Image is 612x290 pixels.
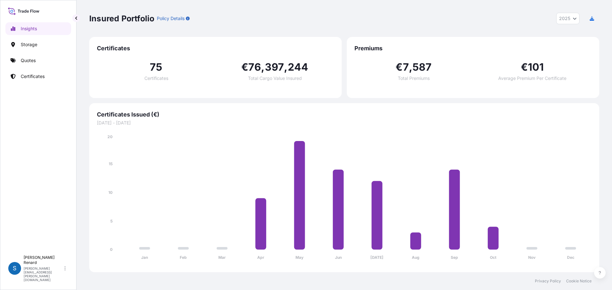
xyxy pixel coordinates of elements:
[5,70,71,83] a: Certificates
[396,62,403,72] span: €
[5,22,71,35] a: Insights
[412,255,419,260] tspan: Aug
[257,255,264,260] tspan: Apr
[109,161,113,166] tspan: 15
[241,62,248,72] span: €
[110,219,113,223] tspan: 5
[451,255,458,260] tspan: Sep
[97,111,592,118] span: Certificates Issued (€)
[21,57,36,64] p: Quotes
[403,62,409,72] span: 7
[265,62,284,72] span: 397
[107,134,113,139] tspan: 20
[150,62,162,72] span: 75
[567,255,574,260] tspan: Dec
[24,266,63,282] p: [PERSON_NAME][EMAIL_ADDRESS][PERSON_NAME][DOMAIN_NAME]
[157,15,185,22] p: Policy Details
[248,76,302,81] span: Total Cargo Value Insured
[248,62,261,72] span: 76
[21,25,37,32] p: Insights
[89,13,154,24] p: Insured Portfolio
[144,76,168,81] span: Certificates
[13,265,17,272] span: S
[284,62,288,72] span: ,
[556,13,579,24] button: Year Selector
[490,255,497,260] tspan: Oct
[528,255,536,260] tspan: Nov
[5,54,71,67] a: Quotes
[498,76,566,81] span: Average Premium Per Certificate
[528,62,544,72] span: 101
[218,255,226,260] tspan: Mar
[97,45,334,52] span: Certificates
[97,120,592,126] span: [DATE] - [DATE]
[521,62,528,72] span: €
[535,279,561,284] a: Privacy Policy
[180,255,187,260] tspan: Feb
[110,247,113,252] tspan: 0
[24,255,63,265] p: [PERSON_NAME] Renard
[141,255,148,260] tspan: Jan
[370,255,383,260] tspan: [DATE]
[398,76,430,81] span: Total Premiums
[21,41,37,48] p: Storage
[21,73,45,80] p: Certificates
[295,255,304,260] tspan: May
[288,62,309,72] span: 244
[5,38,71,51] a: Storage
[566,279,592,284] a: Cookie Notice
[354,45,592,52] span: Premiums
[559,15,570,22] span: 2025
[335,255,342,260] tspan: Jun
[108,190,113,195] tspan: 10
[409,62,412,72] span: ,
[261,62,265,72] span: ,
[412,62,432,72] span: 587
